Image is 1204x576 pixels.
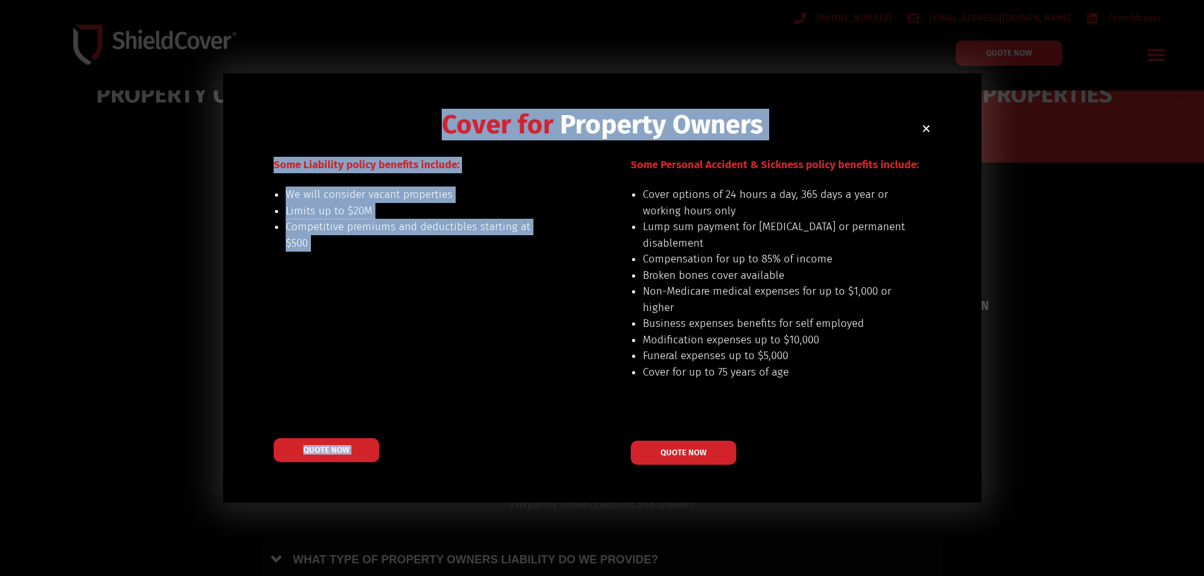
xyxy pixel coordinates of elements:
li: Cover options of 24 hours a day, 365 days a year or working hours only [643,187,906,219]
li: Limits up to $20M [286,203,549,219]
li: Competitive premiums and deductibles starting at $500 [286,219,549,251]
a: Close [921,124,931,133]
li: Business expenses benefits for self employed [643,316,906,332]
a: QUOTE NOW [274,438,379,462]
span: Some Personal Accident & Sickness policy benefits include: [631,158,919,171]
span: QUOTE NOW [303,446,350,454]
span: QUOTE NOW [660,448,707,457]
li: Non-Medicare medical expenses for up to $1,000 or higher [643,283,906,316]
li: Compensation for up to 85% of income [643,251,906,267]
li: Funeral expenses up to $5,000 [643,348,906,364]
span: Property Owners [560,109,763,140]
a: QUOTE NOW [631,441,736,465]
span: Cover for [442,109,554,140]
li: We will consider vacant properties [286,187,549,203]
li: Broken bones cover available [643,267,906,284]
li: Lump sum payment for [MEDICAL_DATA] or permanent disablement [643,219,906,251]
li: Cover for up to 75 years of age [643,364,906,381]
li: Modification expenses up to $10,000 [643,332,906,348]
span: Some Liability policy benefits include: [274,158,459,171]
